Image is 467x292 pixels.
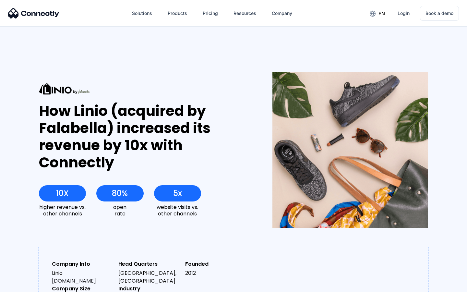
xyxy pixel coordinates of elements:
div: Linio [52,269,113,285]
div: Products [168,9,187,18]
a: Login [392,6,415,21]
div: How Linio (acquired by Falabella) increased its revenue by 10x with Connectly [39,103,249,171]
div: 80% [112,189,128,198]
div: open rate [96,204,143,216]
div: Resources [228,6,261,21]
a: [DOMAIN_NAME] [52,277,96,285]
div: Founded [185,260,246,268]
ul: Language list [13,281,39,290]
div: Login [398,9,410,18]
div: Head Quarters [118,260,180,268]
div: Pricing [203,9,218,18]
div: website visits vs. other channels [154,204,201,216]
div: Company Info [52,260,113,268]
div: en [365,8,390,18]
aside: Language selected: English [6,281,39,290]
div: Solutions [132,9,152,18]
div: 2012 [185,269,246,277]
img: Connectly Logo [8,8,59,18]
div: [GEOGRAPHIC_DATA], [GEOGRAPHIC_DATA] [118,269,180,285]
div: Company [267,6,297,21]
div: Company [272,9,292,18]
div: Solutions [127,6,157,21]
div: Resources [233,9,256,18]
div: Products [162,6,192,21]
div: 10X [56,189,69,198]
a: Pricing [198,6,223,21]
a: Book a demo [420,6,459,21]
div: 5x [173,189,182,198]
div: higher revenue vs. other channels [39,204,86,216]
div: en [378,9,385,18]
